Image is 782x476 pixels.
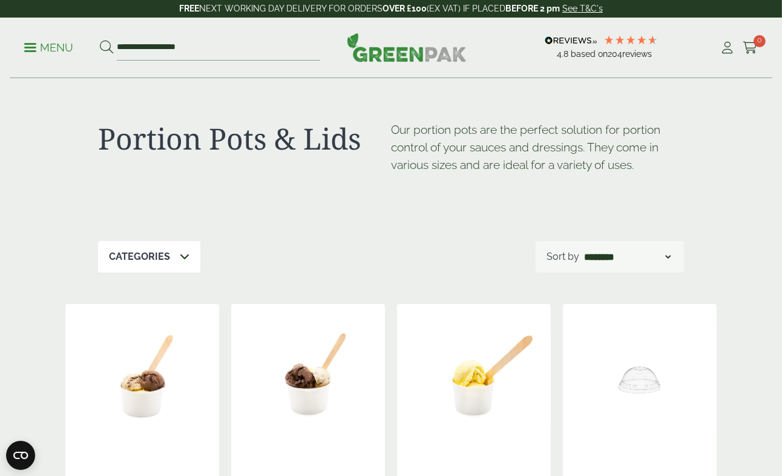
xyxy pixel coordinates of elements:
select: Shop order [582,250,673,264]
strong: FREE [179,4,199,13]
span: Our portion pots are the perfect solution for portion control of your sauces and dressings. They ... [391,123,660,171]
img: GreenPak Supplies [347,33,467,62]
div: 4.79 Stars [603,35,658,45]
h1: Portion Pots & Lids [98,121,391,156]
a: 0 [743,39,758,57]
button: Open CMP widget [6,441,35,470]
i: Cart [743,42,758,54]
a: See T&C's [562,4,603,13]
img: 8oz 3 Scoop Ice Cream Container with Ice Cream [65,304,219,455]
a: Menu [24,41,73,53]
span: 0 [754,35,766,47]
span: Based on [571,49,608,59]
strong: BEFORE 2 pm [505,4,560,13]
img: 4oz 1 Scoop Ice Cream Container with Ice Cream [397,304,551,455]
span: 4.8 [557,49,571,59]
i: My Account [720,42,735,54]
p: Categories [109,250,170,264]
img: 6oz 2 Scoop Ice Cream Container with Ice Cream [231,304,385,455]
p: Sort by [547,250,579,264]
img: 4oz Ice Cream lid [563,304,717,455]
span: reviews [622,49,652,59]
span: 204 [608,49,622,59]
img: REVIEWS.io [545,36,597,45]
p: Menu [24,41,73,55]
strong: OVER £100 [383,4,427,13]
